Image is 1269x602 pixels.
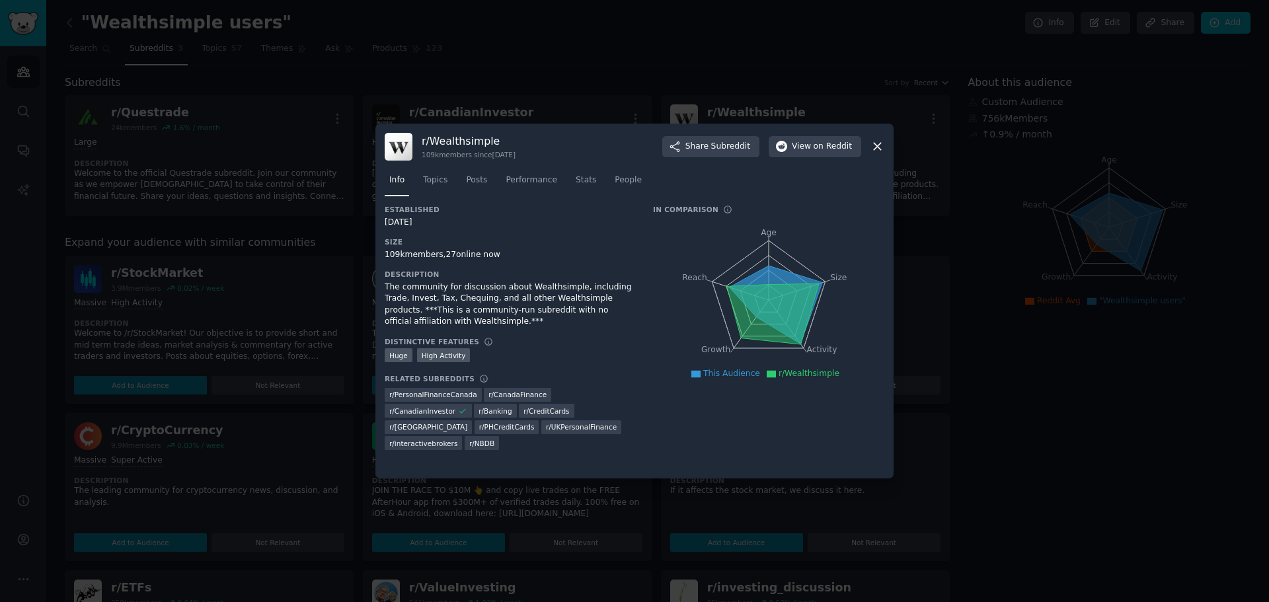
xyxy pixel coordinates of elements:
[711,141,750,153] span: Subreddit
[571,170,601,197] a: Stats
[701,345,730,354] tspan: Growth
[417,348,471,362] div: High Activity
[469,439,494,448] span: r/ NBDB
[685,141,750,153] span: Share
[830,272,847,282] tspan: Size
[761,228,777,237] tspan: Age
[385,237,634,246] h3: Size
[418,170,452,197] a: Topics
[546,422,617,432] span: r/ UKPersonalFinance
[385,337,479,346] h3: Distinctive Features
[385,133,412,161] img: Wealthsimple
[385,217,634,229] div: [DATE]
[653,205,718,214] h3: In Comparison
[501,170,562,197] a: Performance
[385,249,634,261] div: 109k members, 27 online now
[385,282,634,328] div: The community for discussion about Wealthsimple, including Trade, Invest, Tax, Chequing, and all ...
[385,205,634,214] h3: Established
[422,134,516,148] h3: r/ Wealthsimple
[385,348,412,362] div: Huge
[814,141,852,153] span: on Reddit
[615,174,642,186] span: People
[466,174,487,186] span: Posts
[389,174,404,186] span: Info
[389,406,455,416] span: r/ CanadianInvestor
[610,170,646,197] a: People
[792,141,852,153] span: View
[488,390,547,399] span: r/ CanadaFinance
[423,174,447,186] span: Topics
[385,270,634,279] h3: Description
[807,345,837,354] tspan: Activity
[389,422,467,432] span: r/ [GEOGRAPHIC_DATA]
[779,369,839,378] span: r/Wealthsimple
[479,406,512,416] span: r/ Banking
[389,390,477,399] span: r/ PersonalFinanceCanada
[422,150,516,159] div: 109k members since [DATE]
[703,369,760,378] span: This Audience
[682,272,707,282] tspan: Reach
[523,406,569,416] span: r/ CreditCards
[389,439,457,448] span: r/ interactivebrokers
[385,170,409,197] a: Info
[662,136,759,157] button: ShareSubreddit
[385,374,475,383] h3: Related Subreddits
[576,174,596,186] span: Stats
[506,174,557,186] span: Performance
[769,136,861,157] button: Viewon Reddit
[479,422,535,432] span: r/ PHCreditCards
[461,170,492,197] a: Posts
